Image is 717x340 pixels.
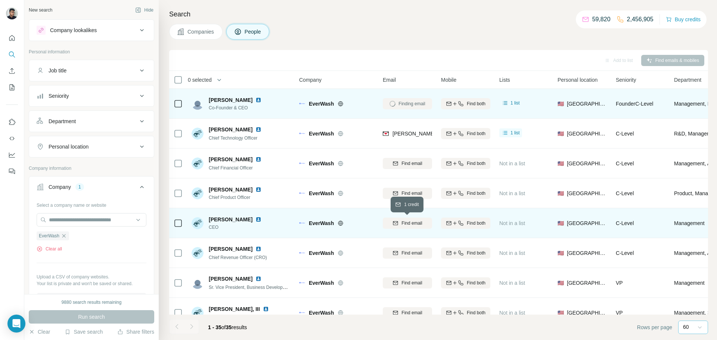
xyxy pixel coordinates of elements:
[37,199,146,209] div: Select a company name or website
[209,255,267,260] span: Chief Revenue Officer (CRO)
[37,274,146,280] p: Upload a CSV of company websites.
[558,76,597,84] span: Personal location
[169,9,708,19] h4: Search
[309,279,334,287] span: EverWash
[499,310,525,316] span: Not in a list
[616,160,634,166] span: C-Level
[209,245,252,253] span: [PERSON_NAME]
[683,323,689,331] p: 60
[567,249,607,257] span: [GEOGRAPHIC_DATA]
[383,188,432,199] button: Find email
[192,307,204,319] img: Avatar
[209,284,293,290] span: Sr. Vice President, Business Development
[209,194,270,201] span: Chief Product Officer
[383,218,432,229] button: Find email
[309,130,334,137] span: EverWash
[263,306,269,312] img: LinkedIn logo
[29,21,154,39] button: Company lookalikes
[467,130,485,137] span: Find both
[208,324,247,330] span: results
[192,98,204,110] img: Avatar
[567,100,607,107] span: [GEOGRAPHIC_DATA]
[209,305,260,313] span: [PERSON_NAME], III
[616,76,636,84] span: Seniority
[299,162,305,164] img: Logo of EverWash
[499,190,525,196] span: Not in a list
[299,312,305,314] img: Logo of EverWash
[29,165,154,172] p: Company information
[299,252,305,254] img: Logo of EverWash
[499,250,525,256] span: Not in a list
[592,15,611,24] p: 59,820
[6,64,18,78] button: Enrich CSV
[209,216,252,223] span: [PERSON_NAME]
[309,190,334,197] span: EverWash
[441,218,490,229] button: Find both
[401,160,422,167] span: Find email
[29,87,154,105] button: Seniority
[49,183,71,191] div: Company
[6,148,18,162] button: Dashboard
[226,324,232,330] span: 35
[441,188,490,199] button: Find both
[209,165,253,171] span: Chief Financial Officer
[6,31,18,45] button: Quick start
[7,315,25,333] div: Open Intercom Messenger
[401,280,422,286] span: Find email
[558,130,564,137] span: 🇺🇸
[401,220,422,227] span: Find email
[558,160,564,167] span: 🇺🇸
[65,328,103,336] button: Save search
[383,158,432,169] button: Find email
[510,100,520,106] span: 1 list
[37,246,62,252] button: Clear all
[299,282,305,284] img: Logo of EverWash
[255,216,261,222] img: LinkedIn logo
[401,190,422,197] span: Find email
[627,15,654,24] p: 2,456,905
[567,130,607,137] span: [GEOGRAPHIC_DATA]
[209,186,252,193] span: [PERSON_NAME]
[441,277,490,288] button: Find both
[187,28,215,35] span: Companies
[567,190,607,197] span: [GEOGRAPHIC_DATA]
[441,247,490,259] button: Find both
[192,128,204,140] img: Avatar
[401,309,422,316] span: Find email
[558,100,564,107] span: 🇺🇸
[383,277,432,288] button: Find email
[6,132,18,145] button: Use Surfe API
[383,247,432,259] button: Find email
[37,280,146,287] p: Your list is private and won't be saved or shared.
[299,192,305,194] img: Logo of EverWash
[383,307,432,318] button: Find email
[616,250,634,256] span: C-Level
[558,219,564,227] span: 🇺🇸
[309,249,334,257] span: EverWash
[29,138,154,156] button: Personal location
[392,131,524,137] span: [PERSON_NAME][EMAIL_ADDRESS][DOMAIN_NAME]
[383,76,396,84] span: Email
[441,98,490,109] button: Find both
[192,217,204,229] img: Avatar
[29,62,154,79] button: Job title
[299,76,322,84] span: Company
[674,76,701,84] span: Department
[309,160,334,167] span: EverWash
[255,97,261,103] img: LinkedIn logo
[616,131,634,137] span: C-Level
[299,103,305,105] img: Logo of EverWash
[499,280,525,286] span: Not in a list
[255,187,261,193] img: LinkedIn logo
[37,293,146,306] button: Upload a list of companies
[39,233,59,239] span: EverWash
[616,190,634,196] span: C-Level
[567,279,607,287] span: [GEOGRAPHIC_DATA]
[245,28,262,35] span: People
[29,112,154,130] button: Department
[6,165,18,178] button: Feedback
[209,275,252,283] span: [PERSON_NAME]
[209,105,270,111] span: Co-Founder & CEO
[29,178,154,199] button: Company1
[49,67,66,74] div: Job title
